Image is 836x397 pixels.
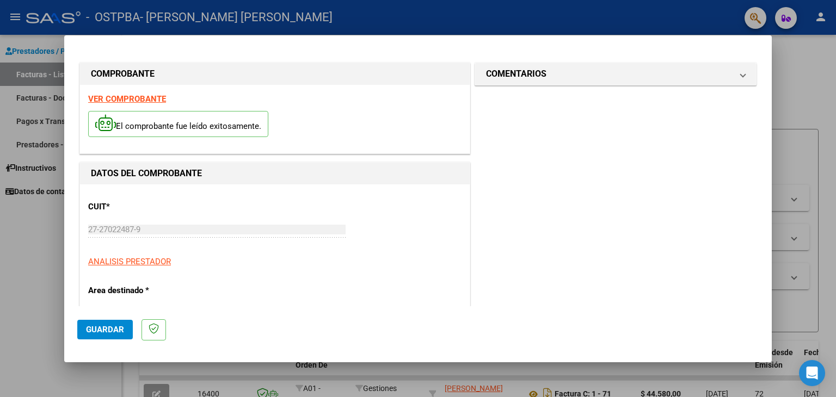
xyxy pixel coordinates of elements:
p: El comprobante fue leído exitosamente. [88,111,268,138]
button: Guardar [77,320,133,339]
strong: COMPROBANTE [91,69,155,79]
span: ANALISIS PRESTADOR [88,257,171,266]
h1: COMENTARIOS [486,67,546,80]
strong: DATOS DEL COMPROBANTE [91,168,202,178]
span: Guardar [86,325,124,334]
a: VER COMPROBANTE [88,94,166,104]
div: Open Intercom Messenger [799,360,825,386]
mat-expansion-panel-header: COMENTARIOS [475,63,756,85]
p: CUIT [88,201,200,213]
p: Area destinado * [88,284,200,297]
